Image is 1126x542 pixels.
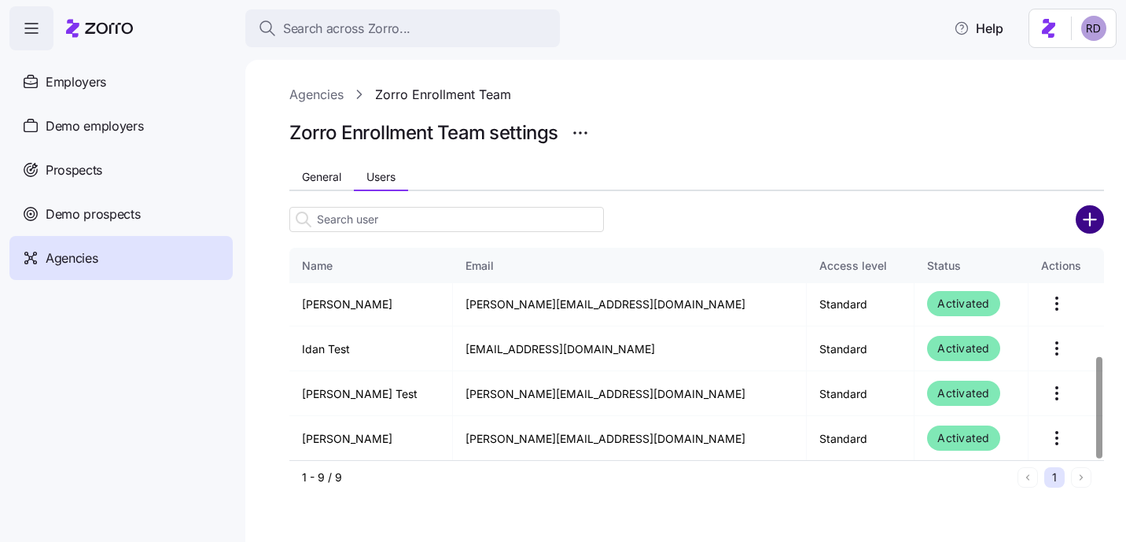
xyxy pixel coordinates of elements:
td: [PERSON_NAME] [289,282,453,326]
div: Status [927,257,1015,275]
h1: Zorro Enrollment Team settings [289,120,558,145]
td: Standard [807,416,915,460]
button: Next page [1071,467,1091,488]
td: [EMAIL_ADDRESS][DOMAIN_NAME] [453,326,807,371]
a: Prospects [9,148,233,192]
span: Activated [937,429,989,448]
a: Agencies [9,236,233,280]
span: Search across Zorro... [283,19,410,39]
button: Previous page [1017,467,1038,488]
span: Prospects [46,160,102,180]
a: Demo prospects [9,192,233,236]
td: Standard [807,371,915,416]
td: [PERSON_NAME][EMAIL_ADDRESS][DOMAIN_NAME] [453,371,807,416]
div: Email [465,257,793,275]
td: Standard [807,282,915,326]
td: Idan Test [289,326,453,371]
span: Agencies [46,249,98,268]
span: Users [366,171,396,183]
div: Name [302,257,440,275]
span: Activated [937,384,989,403]
span: General [302,171,341,183]
a: Employers [9,60,233,104]
div: Actions [1041,257,1091,275]
span: Demo prospects [46,205,141,224]
svg: add icon [1076,205,1104,234]
input: Search user [289,207,604,232]
img: 6d862e07fa9c5eedf81a4422c42283ac [1081,16,1106,41]
span: Help [954,19,1003,38]
td: [PERSON_NAME][EMAIL_ADDRESS][DOMAIN_NAME] [453,282,807,326]
td: [PERSON_NAME][EMAIL_ADDRESS][DOMAIN_NAME] [453,416,807,460]
div: 1 - 9 / 9 [302,470,1011,485]
button: Search across Zorro... [245,9,560,47]
td: [PERSON_NAME] Test [289,371,453,416]
span: Activated [937,339,989,358]
span: Activated [937,294,989,313]
span: Demo employers [46,116,144,136]
div: Access level [819,257,902,275]
a: Agencies [289,85,344,105]
button: Help [941,13,1016,44]
td: [PERSON_NAME] [289,416,453,460]
span: Employers [46,72,106,92]
a: Zorro Enrollment Team [375,85,511,105]
button: 1 [1044,467,1065,488]
td: Standard [807,326,915,371]
a: Demo employers [9,104,233,148]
